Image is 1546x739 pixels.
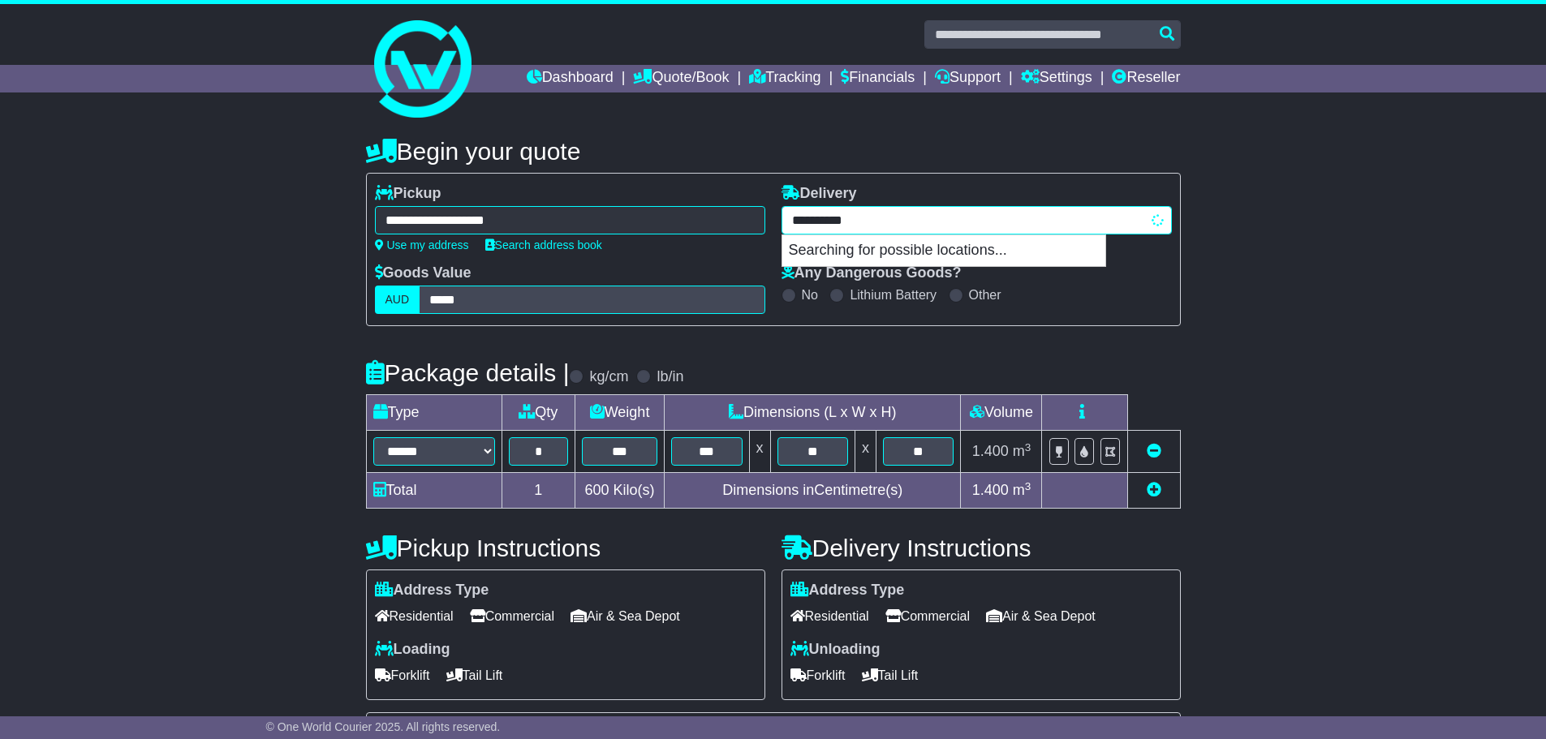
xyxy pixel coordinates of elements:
[366,138,1181,165] h4: Begin your quote
[972,482,1009,498] span: 1.400
[790,641,881,659] label: Unloading
[527,65,614,92] a: Dashboard
[585,482,609,498] span: 600
[961,395,1042,431] td: Volume
[366,473,502,509] td: Total
[366,359,570,386] h4: Package details |
[266,720,501,733] span: © One World Courier 2025. All rights reserved.
[366,535,765,561] h4: Pickup Instructions
[850,287,937,303] label: Lithium Battery
[862,663,919,688] span: Tail Lift
[1021,65,1092,92] a: Settings
[749,431,770,473] td: x
[1025,441,1031,453] sup: 3
[446,663,503,688] span: Tail Lift
[1013,482,1031,498] span: m
[366,395,502,431] td: Type
[502,395,575,431] td: Qty
[782,235,1105,266] p: Searching for possible locations...
[1025,480,1031,492] sup: 3
[575,473,665,509] td: Kilo(s)
[841,65,915,92] a: Financials
[485,238,602,251] a: Search address book
[885,604,970,629] span: Commercial
[1013,443,1031,459] span: m
[782,185,857,203] label: Delivery
[589,368,628,386] label: kg/cm
[782,535,1181,561] h4: Delivery Instructions
[802,287,818,303] label: No
[375,604,454,629] span: Residential
[790,604,869,629] span: Residential
[665,395,961,431] td: Dimensions (L x W x H)
[790,663,846,688] span: Forklift
[571,604,680,629] span: Air & Sea Depot
[972,443,1009,459] span: 1.400
[633,65,729,92] a: Quote/Book
[375,582,489,599] label: Address Type
[782,264,962,282] label: Any Dangerous Goods?
[790,582,905,599] label: Address Type
[657,368,683,386] label: lb/in
[375,185,441,203] label: Pickup
[1147,482,1161,498] a: Add new item
[375,641,450,659] label: Loading
[375,238,469,251] a: Use my address
[1112,65,1180,92] a: Reseller
[375,264,472,282] label: Goods Value
[969,287,1001,303] label: Other
[375,663,430,688] span: Forklift
[986,604,1096,629] span: Air & Sea Depot
[855,431,876,473] td: x
[502,473,575,509] td: 1
[375,286,420,314] label: AUD
[1147,443,1161,459] a: Remove this item
[470,604,554,629] span: Commercial
[935,65,1001,92] a: Support
[665,473,961,509] td: Dimensions in Centimetre(s)
[749,65,820,92] a: Tracking
[575,395,665,431] td: Weight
